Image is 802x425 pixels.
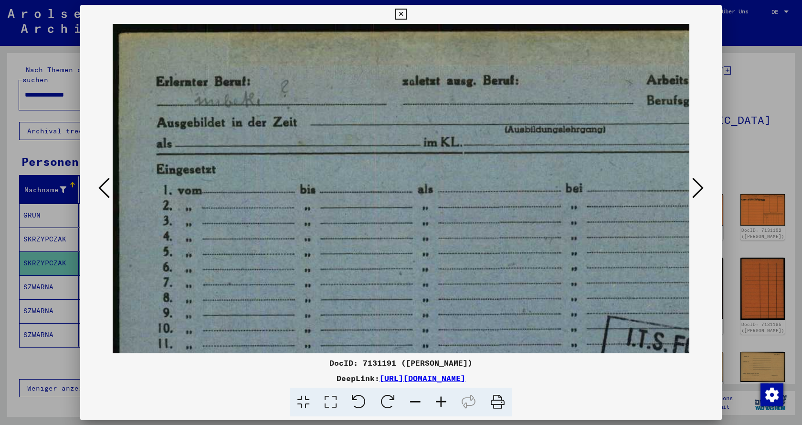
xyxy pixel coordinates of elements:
[760,383,783,406] img: Zustimmung ändern
[760,383,783,406] div: Zustimmung ändern
[380,373,465,383] a: [URL][DOMAIN_NAME]
[80,357,722,369] div: DocID: 7131191 ([PERSON_NAME])
[80,372,722,384] div: DeepLink:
